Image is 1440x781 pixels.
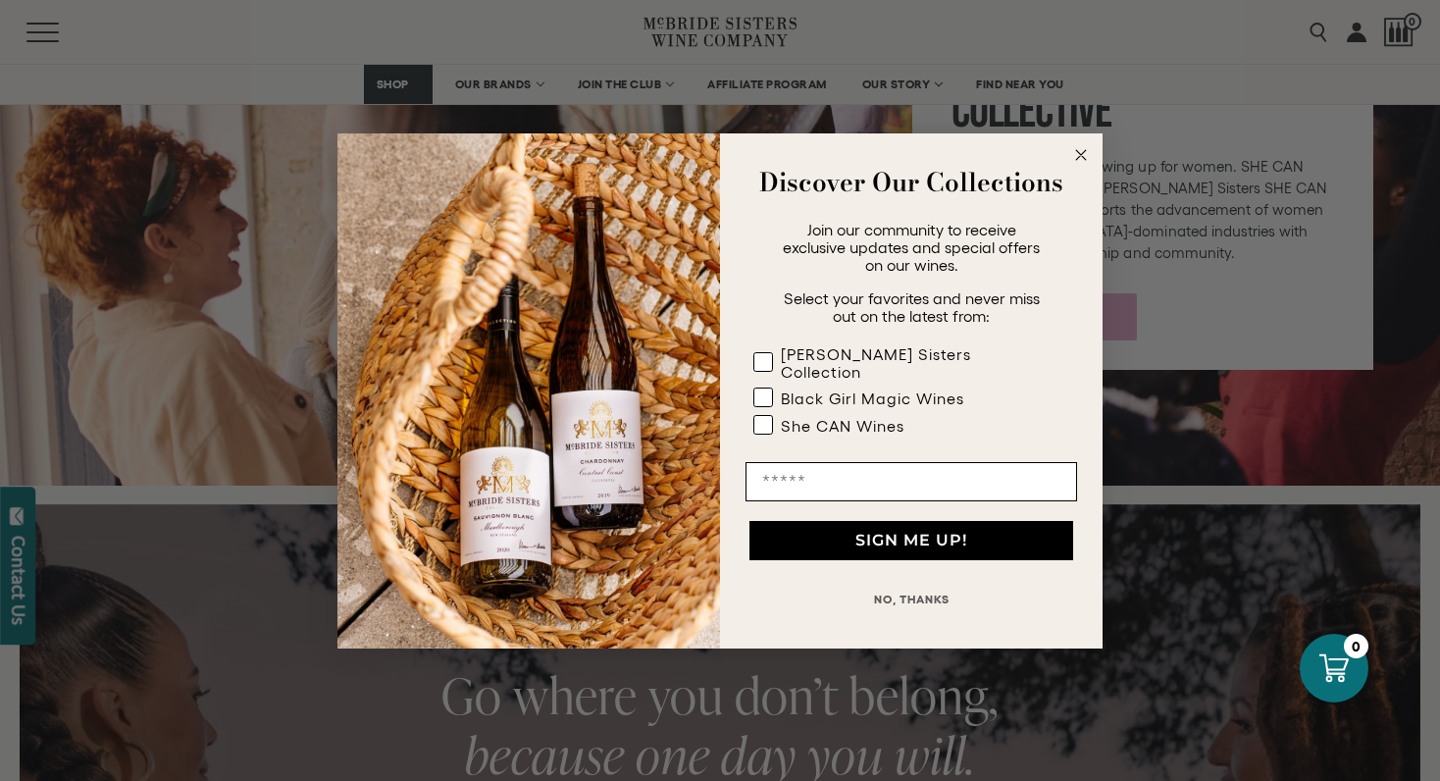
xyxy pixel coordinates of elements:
span: Select your favorites and never miss out on the latest from: [784,289,1040,325]
div: 0 [1344,634,1368,658]
div: [PERSON_NAME] Sisters Collection [781,345,1038,381]
span: Join our community to receive exclusive updates and special offers on our wines. [783,221,1040,274]
div: Black Girl Magic Wines [781,390,964,407]
button: NO, THANKS [746,580,1077,619]
input: Email [746,462,1077,501]
strong: Discover Our Collections [759,163,1063,201]
div: She CAN Wines [781,417,904,435]
button: Close dialog [1069,143,1093,167]
button: SIGN ME UP! [749,521,1073,560]
img: 42653730-7e35-4af7-a99d-12bf478283cf.jpeg [337,133,720,649]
